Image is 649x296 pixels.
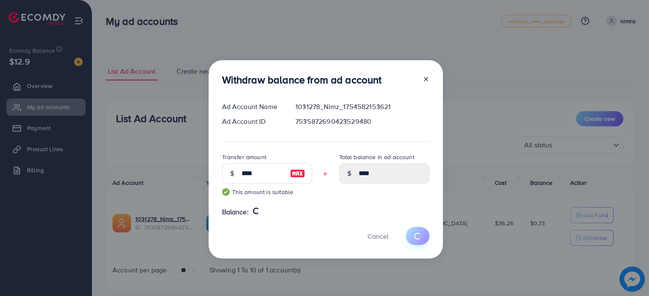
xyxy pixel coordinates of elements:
div: Ad Account ID [215,117,289,126]
div: 1031278_Nimz_1754582153621 [289,102,436,112]
img: image [290,168,305,179]
img: guide [222,188,230,196]
span: Cancel [367,232,389,241]
button: Cancel [357,227,399,245]
label: Total balance in ad account [339,153,414,161]
h3: Withdraw balance from ad account [222,74,382,86]
div: 7535872690423529480 [289,117,436,126]
div: Ad Account Name [215,102,289,112]
label: Transfer amount [222,153,266,161]
span: Balance: [222,207,249,217]
small: This amount is suitable [222,188,312,196]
